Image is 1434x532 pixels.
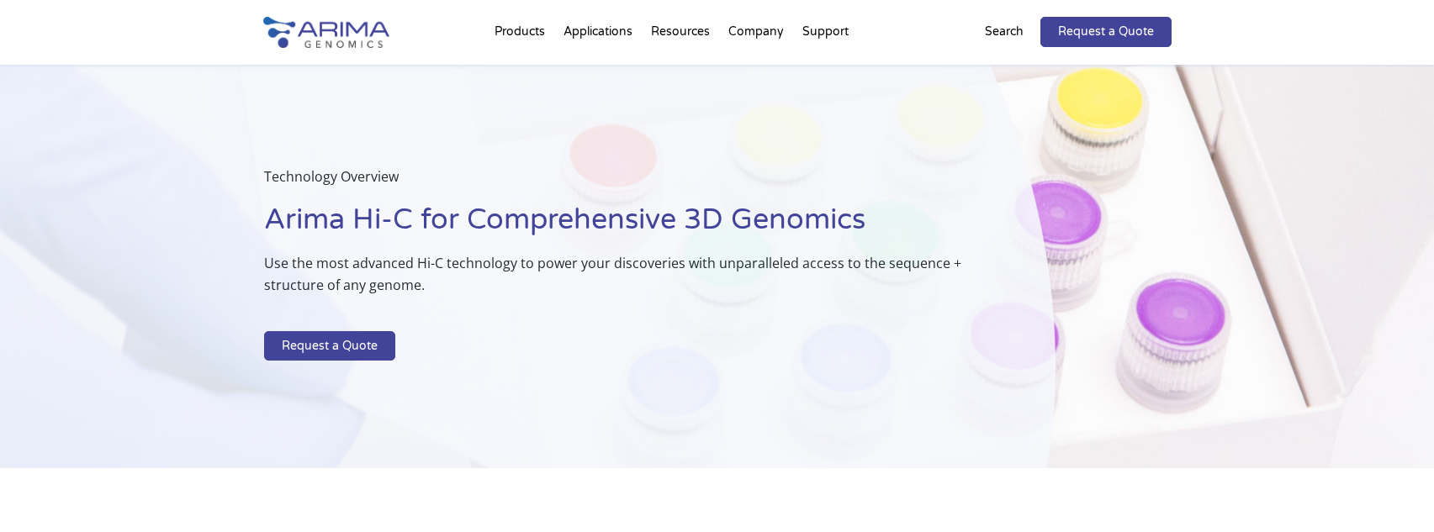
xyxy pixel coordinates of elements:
p: Technology Overview [264,166,971,201]
p: Search [985,21,1024,43]
img: Arima-Genomics-logo [263,17,389,48]
a: Request a Quote [264,331,395,361]
h1: Arima Hi-C for Comprehensive 3D Genomics [264,201,971,252]
a: Request a Quote [1040,17,1172,47]
p: Use the most advanced Hi-C technology to power your discoveries with unparalleled access to the s... [264,252,971,309]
